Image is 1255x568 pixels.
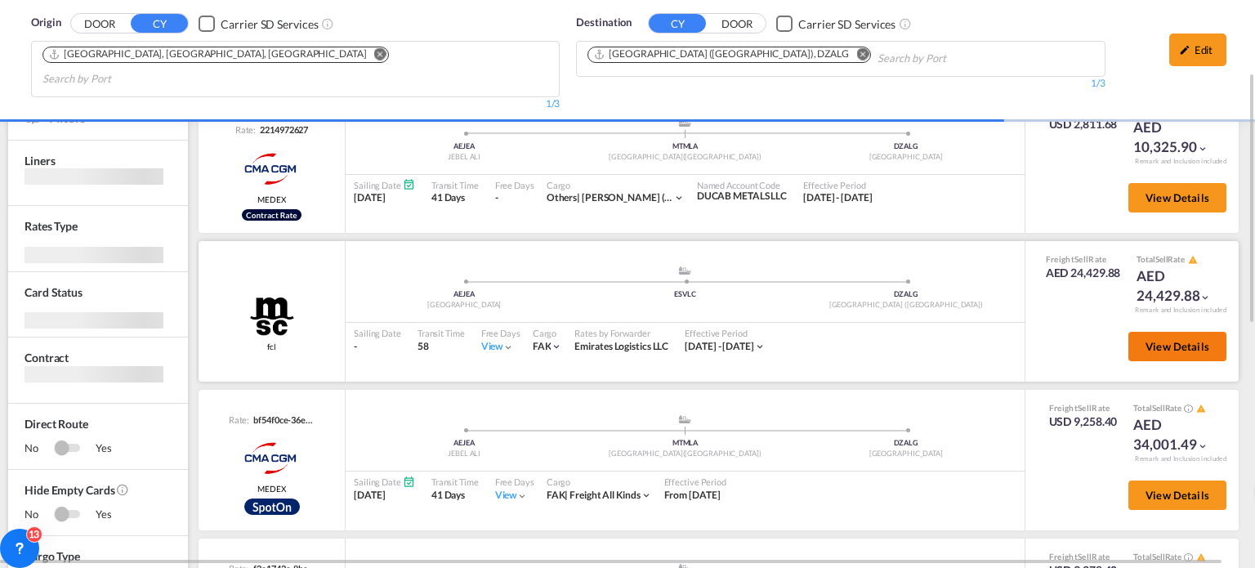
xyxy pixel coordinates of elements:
[1049,116,1118,132] div: USD 2,811.68
[25,548,80,565] div: Cargo Type
[516,490,528,502] md-icon: icon-chevron-down
[551,341,562,352] md-icon: icon-chevron-down
[40,42,551,92] md-chips-wrap: Chips container. Use arrow keys to select chips.
[1133,118,1215,157] div: AED 10,325.90
[574,438,795,449] div: MTMLA
[547,191,673,205] div: [PERSON_NAME] (upa) | nac - ducab metals llc
[418,340,465,354] div: 58
[675,266,694,275] md-icon: assets/icons/custom/ship-fill.svg
[547,191,582,203] span: Others
[1146,191,1209,204] span: View Details
[796,300,1016,311] div: [GEOGRAPHIC_DATA] ([GEOGRAPHIC_DATA])
[1133,415,1215,454] div: AED 34,001.49
[354,489,415,503] div: [DATE]
[502,342,514,353] md-icon: icon-chevron-down
[1078,403,1092,413] span: Sell
[495,476,534,488] div: Free Days
[593,47,852,61] div: Press delete to remove this chip.
[25,284,83,301] div: Card Status
[431,476,479,488] div: Transit Time
[565,489,568,501] span: |
[31,15,60,31] span: Origin
[257,194,286,205] span: MEDEX
[796,449,1016,459] div: [GEOGRAPHIC_DATA]
[1049,414,1118,430] div: USD 9,258.40
[1196,552,1206,562] md-icon: icon-alert
[649,14,706,33] button: CY
[1179,44,1190,56] md-icon: icon-pencil
[1123,157,1239,166] div: Remark and Inclusion included
[593,47,849,61] div: Alger (Algiers), DZALG
[641,490,652,501] md-icon: icon-chevron-down
[354,179,415,191] div: Sailing Date
[574,340,668,354] div: Emirates Logistics LLC
[533,327,563,339] div: Cargo
[71,15,128,34] button: DOOR
[495,179,534,191] div: Free Days
[354,449,574,459] div: JEBEL ALI
[25,351,69,365] span: Contract
[1078,552,1092,561] span: Sell
[1128,332,1226,361] button: View Details
[230,438,313,479] img: CMACGM Spot
[1181,403,1193,415] button: Spot Rates are dynamic & can fluctuate with time
[267,341,276,352] span: fcl
[685,340,754,352] span: [DATE] - [DATE]
[242,209,301,221] div: Rollable available
[1152,403,1165,413] span: Sell
[1049,402,1118,414] div: Freight Rate
[1197,441,1208,452] md-icon: icon-chevron-down
[230,149,313,190] img: CMACGM API
[796,141,1016,152] div: DZALG
[1123,306,1239,315] div: Remark and Inclusion included
[31,97,560,111] div: 1/3
[1133,402,1215,415] div: Total Rate
[42,66,198,92] input: Search by Port
[1188,255,1198,265] md-icon: icon-alert
[249,414,315,426] div: bf54f0ce-36ec-4338-83ed-5a26556ed1e8.02f83191-8a70-371e-ab2f-4d0eb770aecd
[354,141,574,152] div: AEJEA
[585,42,1039,72] md-chips-wrap: Chips container. Use arrow keys to select chips.
[708,15,766,34] button: DOOR
[1137,253,1218,266] div: Total Rate
[576,77,1105,91] div: 1/3
[403,476,415,488] md-icon: Schedules Available
[576,15,632,31] span: Destination
[1146,489,1209,502] span: View Details
[25,154,55,168] span: Liners
[1123,454,1239,463] div: Remark and Inclusion included
[574,327,668,339] div: Rates by Forwarder
[403,178,415,190] md-icon: Schedules Available
[685,327,766,339] div: Effective Period
[878,46,1033,72] input: Search by Port
[116,483,129,496] md-icon: Activate this filter to exclude rate cards without rates.
[697,179,787,191] div: Named Account Code
[574,289,795,300] div: ESVLC
[481,327,520,339] div: Free Days
[354,300,574,311] div: [GEOGRAPHIC_DATA]
[354,476,415,488] div: Sailing Date
[354,152,574,163] div: JEBEL ALI
[689,175,795,209] div: DUCAB METALS LLC
[1128,481,1226,510] button: View Details
[242,209,301,221] img: contract-rate.png
[1133,551,1215,564] div: Total Rate
[1074,254,1088,264] span: Sell
[803,191,873,203] span: [DATE] - [DATE]
[79,507,112,523] span: Yes
[798,16,895,33] div: Carrier SD Services
[244,499,300,515] img: CMA_CGM_Spot.png
[664,489,721,501] span: From [DATE]
[547,489,641,503] div: freight all kinds
[354,289,574,300] div: AEJEA
[1186,254,1198,266] button: icon-alert
[495,191,498,205] div: -
[547,476,652,488] div: Cargo
[1197,143,1208,154] md-icon: icon-chevron-down
[1049,551,1118,562] div: Freight Rate
[574,141,795,152] div: MTMLA
[899,17,912,30] md-icon: Unchecked: Search for CY (Container Yard) services for all selected carriers.Checked : Search for...
[1128,183,1226,212] button: View Details
[25,507,55,523] span: No
[221,16,318,33] div: Carrier SD Services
